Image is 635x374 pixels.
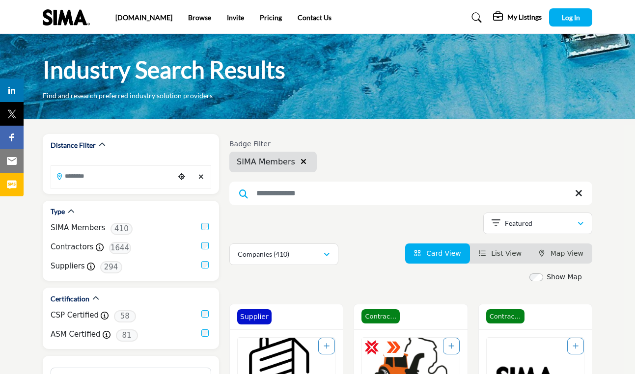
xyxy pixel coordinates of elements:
img: ASM Certified Badge Icon [387,340,401,355]
a: Invite [227,13,244,22]
a: Search [462,10,488,26]
label: Show Map [547,272,582,282]
input: CSP Certified checkbox [201,310,209,318]
h6: Badge Filter [229,140,317,148]
a: Add To List [573,342,579,350]
span: Contractor [486,309,525,324]
div: Clear search location [194,166,208,187]
input: Contractors checkbox [201,242,209,249]
button: Featured [483,213,592,234]
span: Card View [426,249,461,257]
span: 410 [110,223,133,235]
p: Featured [505,218,532,228]
img: Site Logo [43,9,95,26]
li: Card View [405,243,470,264]
h2: Distance Filter [51,140,96,150]
a: Map View [539,249,583,257]
span: SIMA Members [237,156,295,168]
a: Browse [188,13,211,22]
a: Add To List [324,342,330,350]
a: Pricing [260,13,282,22]
div: My Listings [493,12,542,24]
span: 58 [114,310,136,322]
a: [DOMAIN_NAME] [115,13,172,22]
h2: Type [51,207,65,216]
div: Choose your current location [175,166,189,187]
label: Suppliers [51,261,85,272]
input: Selected SIMA Members checkbox [201,223,209,230]
span: 81 [116,329,138,342]
input: Search Location [51,166,175,186]
h2: Certification [51,294,89,304]
span: 1644 [109,242,131,254]
label: SIMA Members [51,222,105,234]
a: Add To List [448,342,454,350]
a: View Card [414,249,461,257]
span: 294 [100,261,122,273]
span: Log In [562,13,580,22]
li: Map View [530,243,592,264]
p: Find and research preferred industry solution providers [43,91,213,101]
input: ASM Certified checkbox [201,329,209,337]
a: Contact Us [298,13,331,22]
p: Companies (410) [238,249,289,259]
a: View List [479,249,522,257]
input: Search Keyword [229,182,592,205]
label: CSP Certified [51,310,99,321]
input: Suppliers checkbox [201,261,209,268]
button: Log In [549,8,592,27]
label: ASM Certified [51,329,101,340]
li: List View [470,243,531,264]
span: Map View [551,249,583,257]
span: List View [491,249,522,257]
p: Supplier [240,312,269,322]
h5: My Listings [507,13,542,22]
button: Companies (410) [229,243,338,265]
h1: Industry Search Results [43,54,285,85]
span: Contractor [361,309,400,324]
label: Contractors [51,241,94,253]
img: CSP Certified Badge Icon [364,340,379,355]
